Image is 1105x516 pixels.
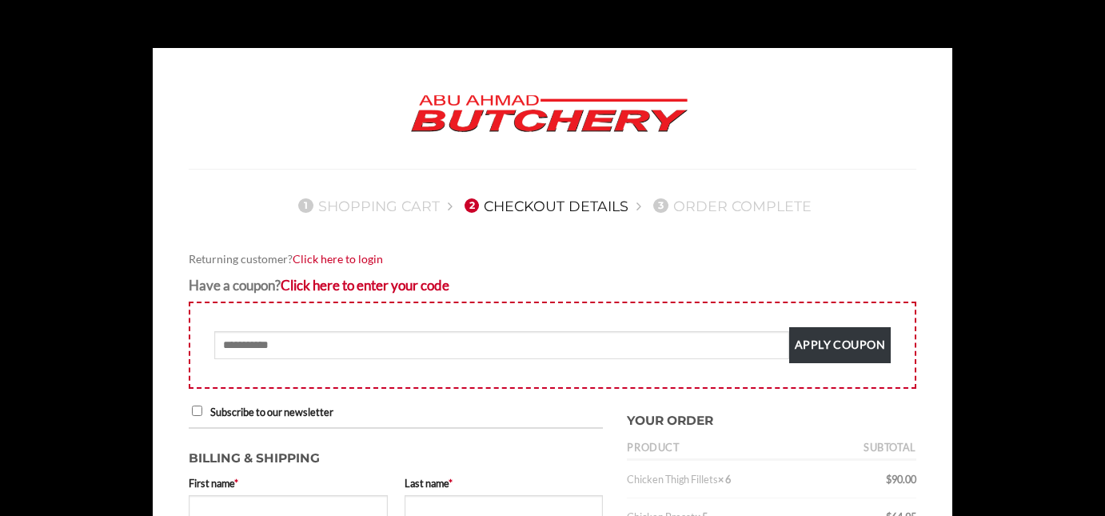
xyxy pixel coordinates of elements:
a: Enter your coupon code [281,277,449,294]
h3: Billing & Shipping [189,441,603,469]
button: Apply coupon [789,327,891,363]
abbr: required [449,477,453,490]
a: 1Shopping Cart [293,198,440,214]
input: Subscribe to our newsletter [192,406,202,416]
img: Abu Ahmad Butchery [397,84,701,145]
h3: Your order [627,403,916,431]
span: 1 [298,198,313,213]
label: First name [189,475,388,491]
a: 2Checkout details [460,198,629,214]
a: Click here to login [293,252,383,266]
abbr: required [234,477,238,490]
div: Returning customer? [189,250,916,269]
div: Have a coupon? [189,274,916,296]
span: 2 [465,198,479,213]
span: Subscribe to our newsletter [210,406,333,418]
label: Last name [405,475,604,491]
bdi: 90.00 [886,473,916,486]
